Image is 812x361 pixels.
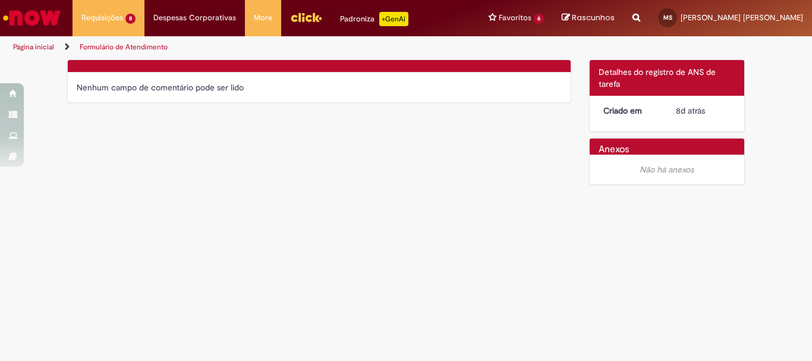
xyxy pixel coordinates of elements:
[13,42,54,52] a: Página inicial
[9,36,533,58] ul: Trilhas de página
[290,8,322,26] img: click_logo_yellow_360x200.png
[534,14,544,24] span: 6
[254,12,272,24] span: More
[81,12,123,24] span: Requisições
[599,67,716,89] span: Detalhes do registro de ANS de tarefa
[77,81,562,93] div: Nenhum campo de comentário pode ser lido
[562,12,615,24] a: Rascunhos
[125,14,136,24] span: 8
[640,164,694,175] em: Não há anexos
[379,12,408,26] p: +GenAi
[676,105,705,116] time: 22/08/2025 09:43:15
[340,12,408,26] div: Padroniza
[676,105,705,116] span: 8d atrás
[499,12,531,24] span: Favoritos
[599,145,629,155] h2: Anexos
[663,14,672,21] span: MS
[80,42,168,52] a: Formulário de Atendimento
[681,12,803,23] span: [PERSON_NAME] [PERSON_NAME]
[676,105,731,117] div: 22/08/2025 09:43:15
[594,105,668,117] dt: Criado em
[1,6,62,30] img: ServiceNow
[153,12,236,24] span: Despesas Corporativas
[572,12,615,23] span: Rascunhos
